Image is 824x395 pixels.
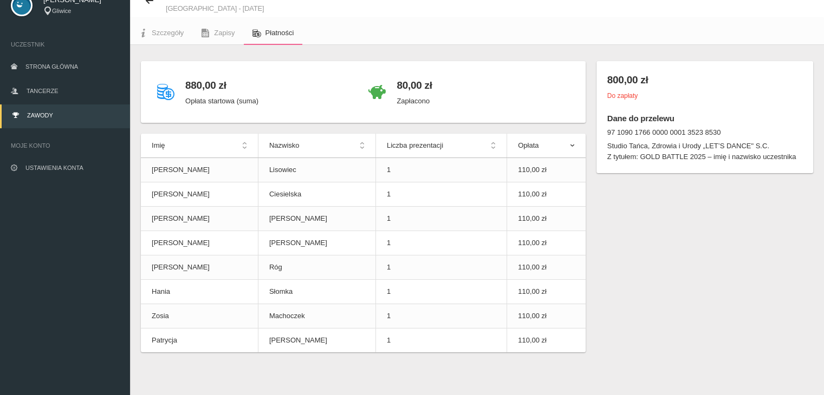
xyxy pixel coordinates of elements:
td: Róg [258,255,375,280]
td: [PERSON_NAME] [141,158,258,182]
td: 1 [375,280,507,304]
td: Ciesielska [258,182,375,207]
td: 110,00 zł [507,255,586,280]
th: Imię [141,134,258,158]
small: Do zapłaty [607,92,638,100]
span: Zapisy [214,29,235,37]
td: Hania [141,280,258,304]
td: 110,00 zł [507,182,586,207]
td: Zosia [141,304,258,328]
td: 1 [375,158,507,182]
td: 110,00 zł [507,207,586,231]
td: 110,00 zł [507,158,586,182]
td: [PERSON_NAME] [258,231,375,255]
td: 1 [375,231,507,255]
span: Zawody [27,112,53,119]
span: Tancerze [27,88,58,94]
td: 1 [375,328,507,353]
td: 110,00 zł [507,328,586,353]
th: Opłata [507,134,586,158]
td: [PERSON_NAME] [141,255,258,280]
dd: Studio Tańca, Zdrowia i Urody „LET’S DANCE" S.C. [607,141,802,152]
a: Zapisy [192,21,243,45]
span: Ustawienia konta [25,164,83,171]
small: [GEOGRAPHIC_DATA] - [DATE] [166,5,264,12]
td: [PERSON_NAME] [141,182,258,207]
a: Płatności [244,21,303,45]
span: Szczegóły [152,29,184,37]
td: 110,00 zł [507,280,586,304]
td: Machoczek [258,304,375,328]
th: Nazwisko [258,134,375,158]
a: Szczegóły [130,21,192,45]
td: Patrycja [141,328,258,353]
th: Liczba prezentacji [375,134,507,158]
td: [PERSON_NAME] [141,207,258,231]
span: Płatności [265,29,294,37]
h4: 80,00 zł [397,77,432,93]
dt: 97 1090 1766 0000 0001 3523 8530 [607,127,802,138]
h4: 880,00 zł [185,77,258,93]
span: Uczestnik [11,39,119,50]
span: Strona główna [25,63,78,70]
td: 1 [375,255,507,280]
td: 1 [375,207,507,231]
td: 1 [375,304,507,328]
td: 1 [375,182,507,207]
span: Moje konto [11,140,119,151]
td: 110,00 zł [507,231,586,255]
td: [PERSON_NAME] [258,207,375,231]
td: Lisowiec [258,158,375,182]
td: 110,00 zł [507,304,586,328]
td: [PERSON_NAME] [141,231,258,255]
dd: Z tytułem: GOLD BATTLE 2025 – imię i nazwisko uczestnika [607,152,802,162]
p: Zapłacono [397,96,432,107]
h6: Dane do przelewu [607,112,802,124]
div: Gliwice [43,6,119,16]
p: Opłata startowa (suma) [185,96,258,107]
td: [PERSON_NAME] [258,328,375,353]
h4: 800,00 zł [607,72,802,88]
td: Słomka [258,280,375,304]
